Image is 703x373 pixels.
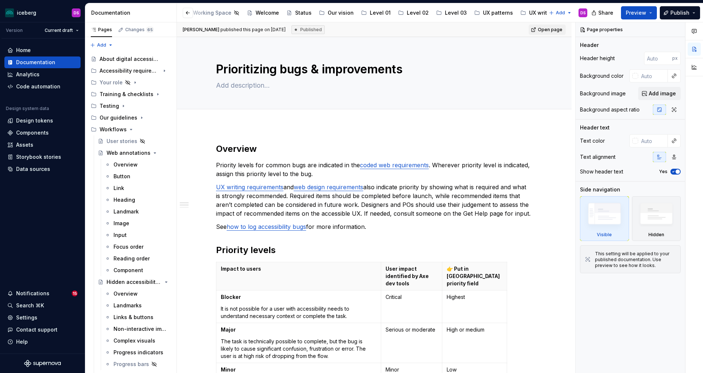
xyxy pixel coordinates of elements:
[4,139,81,151] a: Assets
[216,143,532,155] h2: Overview
[4,56,81,68] a: Documentation
[471,7,516,19] a: UX patterns
[580,41,599,49] div: Header
[221,338,376,360] p: The task is technically possible to complete, but the bug is likely to cause significant confusio...
[447,293,502,301] p: Highest
[316,7,357,19] a: Our vision
[41,25,82,36] button: Current draft
[88,65,174,77] div: Accessibility requirements
[216,183,532,218] p: and also indicate priority by showing what is required and what is strongly recommended. Required...
[556,10,565,16] span: Add
[16,326,57,333] div: Contact support
[407,9,429,17] div: Level 02
[447,326,502,333] p: High or medium
[580,106,640,113] div: Background aspect ratio
[580,186,620,193] div: Side navigation
[221,366,236,373] strong: Minor
[659,169,667,175] label: Yes
[100,55,160,63] div: About digital accessibility
[114,349,163,356] div: Progress indicators
[4,151,81,163] a: Storybook stories
[621,6,657,19] button: Preview
[16,141,33,149] div: Assets
[4,115,81,127] a: Design tokens
[283,7,315,19] a: Status
[114,267,143,274] div: Component
[88,112,174,124] div: Our guidelines
[114,255,150,262] div: Reading order
[102,288,174,300] a: Overview
[216,183,283,191] a: UX writing requirements
[580,72,624,80] div: Background color
[193,9,231,17] div: Working Space
[4,324,81,336] button: Contact support
[95,147,174,159] a: Web annotations
[114,173,130,180] div: Button
[5,8,14,17] img: 418c6d47-6da6-4103-8b13-b5999f8989a1.png
[328,9,354,17] div: Our vision
[97,42,106,48] span: Add
[638,87,681,100] button: Add image
[146,27,154,33] span: 65
[4,288,81,299] button: Notifications15
[100,79,123,86] div: Your role
[538,27,562,33] span: Open page
[626,9,646,17] span: Preview
[17,9,36,17] div: iceberg
[45,28,73,33] span: Current draft
[74,10,79,16] div: DS
[445,9,467,17] div: Level 03
[102,159,174,171] a: Overview
[386,326,438,333] p: Serious or moderate
[580,10,586,16] div: DS
[183,27,219,32] span: [PERSON_NAME]
[102,182,174,194] a: Link
[597,232,612,238] div: Visible
[100,114,137,121] div: Our guidelines
[183,27,286,33] span: published this page on [DATE]
[483,9,513,17] div: UX patterns
[114,337,155,344] div: Complex visuals
[72,290,78,296] span: 15
[181,6,545,20] div: Page tree
[221,305,376,320] p: It is not possible for a user with accessibility needs to understand necessary context or complet...
[100,126,127,133] div: Workflows
[4,312,81,323] a: Settings
[107,278,162,286] div: Hidden accessibility text
[16,153,61,161] div: Storybook stories
[358,7,394,19] a: Level 01
[102,217,174,229] a: Image
[24,360,61,367] a: Supernova Logo
[114,184,124,192] div: Link
[433,7,470,19] a: Level 03
[102,206,174,217] a: Landmark
[580,153,615,161] div: Text alignment
[644,52,672,65] input: Auto
[216,244,532,256] h2: Priority levels
[114,208,139,215] div: Landmark
[102,171,174,182] a: Button
[114,325,169,333] div: Non-interactive images & animations
[102,241,174,253] a: Focus order
[95,276,174,288] a: Hidden accessibility text
[16,129,49,136] div: Components
[660,6,700,19] button: Publish
[529,9,555,17] div: UX writing
[294,183,363,191] a: web design requirements
[215,61,531,78] textarea: Prioritizing bugs & improvements
[670,9,689,17] span: Publish
[547,8,574,18] button: Add
[4,44,81,56] a: Home
[227,223,306,230] a: how to log accessibility bugs
[102,194,174,206] a: Heading
[114,361,149,368] div: Progress bars
[4,163,81,175] a: Data sources
[580,168,623,175] div: Show header text
[16,302,44,309] div: Search ⌘K
[88,100,174,112] div: Testing
[88,88,174,100] div: Training & checklists
[114,302,142,309] div: Landmarks
[88,53,174,65] a: About digital accessibility
[6,28,23,33] div: Version
[580,137,605,145] div: Text color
